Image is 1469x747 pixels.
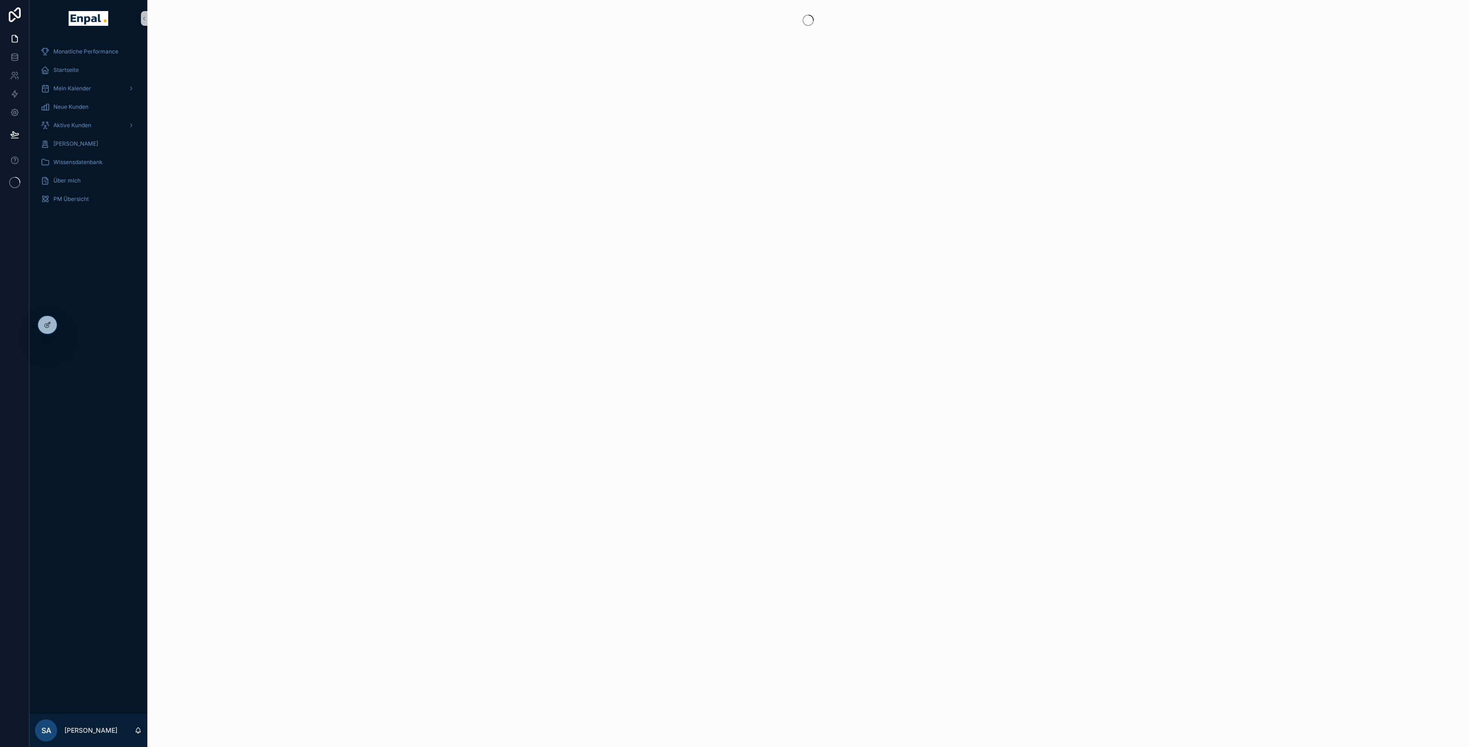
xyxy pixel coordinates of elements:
[53,177,81,184] span: Über mich
[53,103,88,111] span: Neue Kunden
[35,154,142,171] a: Wissensdatenbank
[53,85,91,92] span: Mein Kalender
[53,159,103,166] span: Wissensdatenbank
[64,726,117,735] p: [PERSON_NAME]
[35,80,142,97] a: Mein Kalender
[53,122,91,129] span: Aktive Kunden
[35,191,142,207] a: PM Übersicht
[29,37,147,219] div: scrollable content
[53,140,98,147] span: [PERSON_NAME]
[53,195,89,203] span: PM Übersicht
[53,66,79,74] span: Startseite
[35,62,142,78] a: Startseite
[41,725,51,736] span: SA
[35,99,142,115] a: Neue Kunden
[53,48,118,55] span: Monatliche Performance
[35,172,142,189] a: Über mich
[35,135,142,152] a: [PERSON_NAME]
[35,117,142,134] a: Aktive Kunden
[35,43,142,60] a: Monatliche Performance
[69,11,108,26] img: App logo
